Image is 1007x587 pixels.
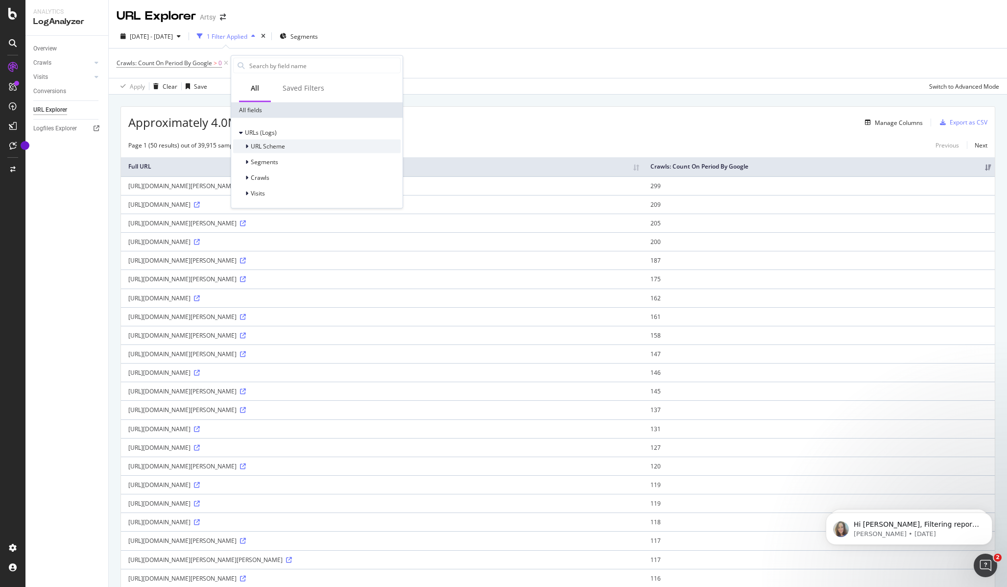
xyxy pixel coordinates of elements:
div: Saved Filters [283,83,324,93]
div: [URL][DOMAIN_NAME][PERSON_NAME] [128,387,636,395]
div: URL Explorer [33,105,67,115]
td: 119 [643,494,995,513]
td: 119 [643,475,995,494]
div: Clear [163,82,177,91]
div: [URL][DOMAIN_NAME][PERSON_NAME] [128,406,636,414]
div: [URL][DOMAIN_NAME][PERSON_NAME] [128,182,636,190]
button: Save [182,78,207,94]
th: Crawls: Count On Period By Google: activate to sort column ascending [643,157,995,176]
td: 147 [643,344,995,363]
button: Switch to Advanced Mode [925,78,999,94]
div: [URL][DOMAIN_NAME][PERSON_NAME] [128,462,636,470]
td: 117 [643,531,995,550]
a: Next [967,138,987,152]
td: 118 [643,513,995,531]
a: Overview [33,44,101,54]
span: Crawls: Count On Period By Google [117,59,212,67]
span: URLs (Logs) [245,128,277,137]
span: 0 [218,56,222,70]
span: 2 [994,554,1002,562]
div: [URL][DOMAIN_NAME][PERSON_NAME] [128,256,636,265]
span: Segments [290,32,318,41]
div: [URL][DOMAIN_NAME][PERSON_NAME] [128,219,636,227]
div: times [259,31,267,41]
div: arrow-right-arrow-left [220,14,226,21]
button: Apply [117,78,145,94]
div: [URL][DOMAIN_NAME][PERSON_NAME] [128,331,636,340]
div: [URL][DOMAIN_NAME] [128,443,636,452]
div: All fields [231,102,403,118]
td: 117 [643,550,995,569]
div: [URL][DOMAIN_NAME] [128,499,636,508]
div: URL Explorer [117,8,196,24]
div: Export as CSV [950,118,987,126]
div: [URL][DOMAIN_NAME] [128,294,636,302]
button: Clear [149,78,177,94]
button: Add Filter [230,57,269,69]
div: [URL][DOMAIN_NAME] [128,481,636,489]
td: 209 [643,195,995,214]
iframe: Intercom live chat [974,554,997,577]
td: 120 [643,457,995,475]
div: LogAnalyzer [33,16,100,27]
div: Switch to Advanced Mode [929,82,999,91]
a: Crawls [33,58,92,68]
td: 131 [643,419,995,438]
td: 127 [643,438,995,457]
div: [URL][DOMAIN_NAME][PERSON_NAME] [128,574,636,583]
span: > [214,59,217,67]
td: 158 [643,326,995,344]
iframe: Intercom notifications message [811,492,1007,561]
div: Logfiles Explorer [33,123,77,134]
div: [URL][DOMAIN_NAME][PERSON_NAME][PERSON_NAME] [128,556,636,564]
div: 1 Filter Applied [207,32,247,41]
th: Full URL: activate to sort column ascending [121,157,643,176]
div: Overview [33,44,57,54]
a: Logfiles Explorer [33,123,101,134]
div: Conversions [33,86,66,97]
span: Segments [251,158,278,166]
div: Page 1 (50 results) out of 39,915 sampled entries [128,141,262,149]
div: All [251,83,259,93]
div: [URL][DOMAIN_NAME] [128,200,636,209]
div: Tooltip anchor [21,141,29,150]
td: 187 [643,251,995,269]
button: 1 Filter Applied [193,28,259,44]
div: [URL][DOMAIN_NAME] [128,238,636,246]
div: [URL][DOMAIN_NAME] [128,368,636,377]
div: [URL][DOMAIN_NAME] [128,518,636,526]
div: [URL][DOMAIN_NAME] [128,425,636,433]
div: [URL][DOMAIN_NAME][PERSON_NAME] [128,313,636,321]
td: 137 [643,400,995,419]
input: Search by field name [248,58,400,73]
div: Analytics [33,8,100,16]
button: Segments [276,28,322,44]
td: 299 [643,176,995,195]
div: Crawls [33,58,51,68]
td: 162 [643,289,995,307]
td: 175 [643,269,995,288]
td: 146 [643,363,995,382]
button: Export as CSV [936,115,987,130]
div: Artsy [200,12,216,22]
div: Save [194,82,207,91]
div: [URL][DOMAIN_NAME][PERSON_NAME] [128,350,636,358]
td: 200 [643,232,995,251]
div: [URL][DOMAIN_NAME][PERSON_NAME] [128,275,636,283]
div: Manage Columns [875,119,923,127]
div: [URL][DOMAIN_NAME][PERSON_NAME] [128,537,636,545]
td: 161 [643,307,995,326]
a: URL Explorer [33,105,101,115]
span: Crawls [251,173,269,182]
span: Visits [251,189,265,197]
span: URL Scheme [251,142,285,150]
div: Apply [130,82,145,91]
div: Visits [33,72,48,82]
td: 205 [643,214,995,232]
td: 145 [643,382,995,400]
span: [DATE] - [DATE] [130,32,173,41]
